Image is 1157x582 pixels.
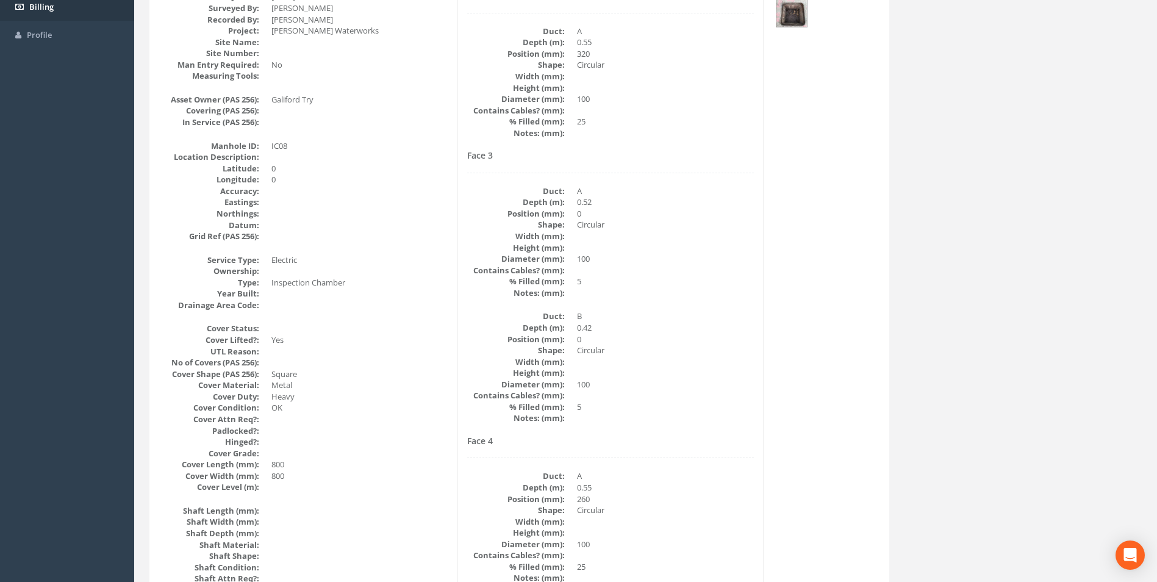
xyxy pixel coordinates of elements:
dd: 100 [577,93,754,105]
dt: Position (mm): [467,48,565,60]
dd: 0.52 [577,196,754,208]
dd: [PERSON_NAME] Waterworks [271,25,448,37]
dt: Asset Owner (PAS 256): [162,94,259,106]
dd: 320 [577,48,754,60]
dt: Shaft Depth (mm): [162,528,259,539]
dt: In Service (PAS 256): [162,117,259,128]
dt: Diameter (mm): [467,539,565,550]
dt: Padlocked?: [162,425,259,437]
dt: Eastings: [162,196,259,208]
dt: Height (mm): [467,82,565,94]
dt: Position (mm): [467,208,565,220]
dt: % Filled (mm): [467,116,565,128]
dt: Cover Level (m): [162,481,259,493]
dt: Site Number: [162,48,259,59]
dt: Cover Width (mm): [162,470,259,482]
dd: 0.55 [577,37,754,48]
dt: Height (mm): [467,242,565,254]
dt: % Filled (mm): [467,276,565,287]
dt: Height (mm): [467,527,565,539]
dt: Project: [162,25,259,37]
dt: Cover Status: [162,323,259,334]
dt: Height (mm): [467,367,565,379]
dd: 0 [577,208,754,220]
dt: Contains Cables? (mm): [467,265,565,276]
dt: Depth (m): [467,482,565,494]
h4: Face 4 [467,436,754,445]
dt: Type: [162,277,259,289]
dd: 5 [577,401,754,413]
dt: Service Type: [162,254,259,266]
dt: Position (mm): [467,334,565,345]
dt: Ownership: [162,265,259,277]
dd: 100 [577,539,754,550]
dd: B [577,311,754,322]
dd: Circular [577,219,754,231]
dt: Duct: [467,470,565,482]
dd: A [577,26,754,37]
dd: Electric [271,254,448,266]
dt: Drainage Area Code: [162,300,259,311]
span: Profile [27,29,52,40]
dt: Diameter (mm): [467,93,565,105]
dt: Cover Length (mm): [162,459,259,470]
dd: Circular [577,345,754,356]
dt: Diameter (mm): [467,379,565,390]
dt: Notes: (mm): [467,412,565,424]
dt: Latitude: [162,163,259,174]
dd: 0.55 [577,482,754,494]
dt: Grid Ref (PAS 256): [162,231,259,242]
dd: Yes [271,334,448,346]
dt: Covering (PAS 256): [162,105,259,117]
dt: Width (mm): [467,356,565,368]
dt: Accuracy: [162,185,259,197]
dt: Man Entry Required: [162,59,259,71]
dt: Manhole ID: [162,140,259,152]
dd: A [577,470,754,482]
dt: Cover Material: [162,379,259,391]
dt: Longitude: [162,174,259,185]
dt: Depth (m): [467,322,565,334]
dt: Width (mm): [467,516,565,528]
dd: Inspection Chamber [271,277,448,289]
dd: Circular [577,59,754,71]
dt: Notes: (mm): [467,128,565,139]
dd: Square [271,368,448,380]
dt: Shape: [467,505,565,516]
dt: Cover Condition: [162,402,259,414]
dt: Duct: [467,311,565,322]
dd: 0 [271,174,448,185]
dd: 800 [271,470,448,482]
dt: Shape: [467,345,565,356]
dt: Year Built: [162,288,259,300]
dt: Shaft Length (mm): [162,505,259,517]
dd: 0.42 [577,322,754,334]
dd: OK [271,402,448,414]
dt: UTL Reason: [162,346,259,357]
dd: 100 [577,379,754,390]
dd: 25 [577,116,754,128]
dd: No [271,59,448,71]
dt: Diameter (mm): [467,253,565,265]
dd: 800 [271,459,448,470]
dt: Cover Attn Req?: [162,414,259,425]
dt: Shaft Shape: [162,550,259,562]
dt: Width (mm): [467,71,565,82]
dd: IC08 [271,140,448,152]
dd: [PERSON_NAME] [271,14,448,26]
dt: Shape: [467,219,565,231]
dd: 100 [577,253,754,265]
dt: Duct: [467,26,565,37]
dt: Location Description: [162,151,259,163]
dd: 25 [577,561,754,573]
h4: Face 3 [467,151,754,160]
dt: Shaft Width (mm): [162,516,259,528]
dt: Contains Cables? (mm): [467,550,565,561]
dt: Position (mm): [467,494,565,505]
dt: Depth (m): [467,37,565,48]
dt: No of Covers (PAS 256): [162,357,259,368]
dt: Shaft Condition: [162,562,259,573]
dd: Metal [271,379,448,391]
dd: 0 [577,334,754,345]
dt: Datum: [162,220,259,231]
